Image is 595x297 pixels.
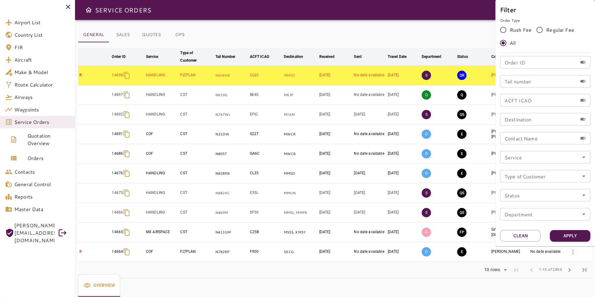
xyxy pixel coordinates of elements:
h6: Filter [500,5,590,15]
button: Open [579,191,588,200]
button: Apply [550,230,590,242]
span: All [510,39,516,47]
span: Rush Fee [510,26,532,34]
div: rushFeeOrder [500,23,590,49]
button: Open [579,210,588,219]
button: Clean [500,230,541,242]
button: Open [579,172,588,181]
p: Order Type [500,18,590,23]
button: Open [579,153,588,162]
span: Regular Fee [546,26,574,34]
